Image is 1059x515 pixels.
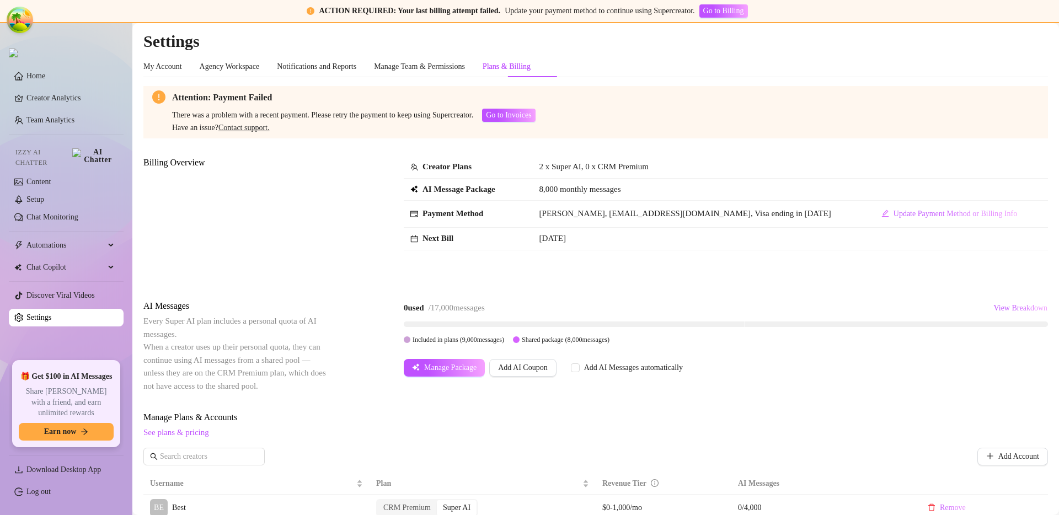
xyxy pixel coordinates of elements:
div: Notifications and Reports [277,61,356,73]
span: 2 x Super AI, 0 x CRM Premium [539,162,649,171]
strong: Attention: Payment Failed [172,93,272,102]
span: Add Account [998,452,1039,461]
span: Best [172,503,186,512]
div: Have an issue? [172,122,536,134]
div: Manage Team & Permissions [374,61,465,73]
span: Shared package ( 8,000 messages) [522,336,609,344]
button: Add AI Coupon [489,359,556,377]
span: Plan [376,478,580,490]
strong: AI Message Package [422,185,495,194]
a: Discover Viral Videos [26,291,95,299]
span: info-circle [651,479,659,487]
button: View Breakdown [993,299,1048,317]
a: Creator Analytics [26,89,115,107]
th: Plan [370,473,596,495]
a: Go to Billing [699,7,748,15]
span: search [150,453,158,460]
th: AI Messages [731,473,912,495]
span: team [410,163,418,171]
span: Revenue Tier [602,479,646,487]
span: arrow-right [81,428,88,436]
a: See plans & pricing [143,428,209,437]
strong: Payment Method [422,209,483,218]
span: Share [PERSON_NAME] with a friend, and earn unlimited rewards [19,386,114,419]
a: Settings [26,313,51,321]
span: Earn now [44,427,77,436]
span: thunderbolt [14,241,23,250]
button: Earn nowarrow-right [19,423,114,441]
button: Go to Invoices [482,109,535,122]
span: Manage Plans & Accounts [143,411,1048,424]
button: Update Payment Method or Billing Info [873,205,1026,223]
button: Open Tanstack query devtools [9,9,31,31]
span: AI Messages [143,299,329,313]
span: Izzy AI Chatter [15,147,68,168]
div: Add AI Messages automatically [584,362,683,374]
a: Chat Monitoring [26,213,78,221]
span: Download Desktop App [26,465,101,474]
button: Go to Billing [699,4,748,18]
img: logo.svg [9,49,18,57]
span: exclamation-circle [307,7,314,15]
div: Agency Workspace [200,61,260,73]
span: credit-card [410,210,418,218]
h2: Settings [143,31,1048,52]
a: Team Analytics [26,116,74,124]
img: Chat Copilot [14,264,22,271]
a: Content [26,178,51,186]
a: Contact support. [218,124,270,132]
span: Included in plans ( 9,000 messages) [413,336,504,344]
span: Manage Package [424,363,477,372]
img: AI Chatter [72,148,115,164]
a: Log out [26,487,51,496]
span: Username [150,478,354,490]
input: Search creators [160,450,249,463]
strong: Next Bill [422,234,453,243]
a: Home [26,72,45,80]
span: Go to Invoices [486,111,531,120]
a: Setup [26,195,44,203]
button: Add Account [977,448,1048,465]
span: View Breakdown [993,304,1047,313]
span: Every Super AI plan includes a personal quota of AI messages. When a creator uses up their person... [143,316,326,390]
span: Automations [26,237,105,254]
span: BE [154,502,164,514]
span: Remove [940,503,966,512]
span: plus [986,452,994,460]
button: Manage Package [404,359,485,377]
span: Chat Copilot [26,259,105,276]
span: 🎁 Get $100 in AI Messages [20,371,113,382]
span: Add AI Coupon [498,363,547,372]
span: Update Payment Method or Billing Info [894,210,1017,218]
span: exclamation-circle [152,90,165,104]
span: Update your payment method to continue using Supercreator. [505,7,694,15]
strong: 0 used [404,303,424,312]
strong: ACTION REQUIRED: Your last billing attempt failed. [319,7,500,15]
span: Billing Overview [143,156,329,169]
span: Go to Billing [703,7,744,15]
span: / 17,000 messages [429,303,485,312]
span: [PERSON_NAME], [EMAIL_ADDRESS][DOMAIN_NAME], Visa ending in [DATE] [539,209,831,218]
strong: Creator Plans [422,162,472,171]
span: edit [881,210,889,217]
div: My Account [143,61,182,73]
th: Username [143,473,370,495]
div: There was a problem with a recent payment. Please retry the payment to keep using Supercreator. [172,109,473,121]
span: [DATE] [539,234,566,243]
span: calendar [410,235,418,243]
span: download [14,465,23,474]
div: Plans & Billing [483,61,531,73]
span: 0 / 4,000 [738,502,906,514]
span: delete [928,503,935,511]
span: 8,000 monthly messages [539,183,621,196]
